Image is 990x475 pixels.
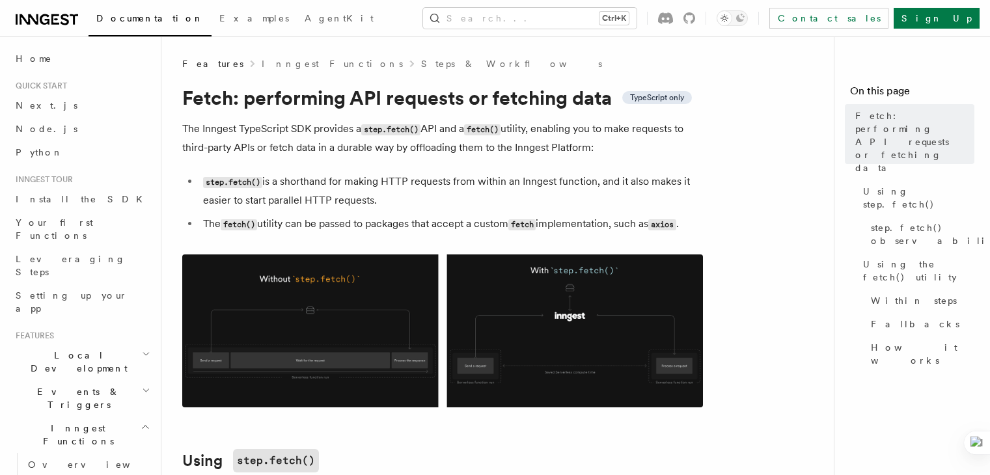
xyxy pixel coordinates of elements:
[219,13,289,23] span: Examples
[850,83,974,104] h4: On this page
[769,8,888,29] a: Contact sales
[10,94,153,117] a: Next.js
[10,380,153,416] button: Events & Triggers
[10,141,153,164] a: Python
[866,312,974,336] a: Fallbacks
[10,174,73,185] span: Inngest tour
[361,124,420,135] code: step.fetch()
[16,194,150,204] span: Install the SDK
[863,185,974,211] span: Using step.fetch()
[894,8,980,29] a: Sign Up
[871,318,959,331] span: Fallbacks
[182,449,319,472] a: Usingstep.fetch()
[199,215,703,234] li: The utility can be passed to packages that accept a custom implementation, such as .
[221,219,257,230] code: fetch()
[10,247,153,284] a: Leveraging Steps
[648,219,676,230] code: axios
[182,57,243,70] span: Features
[28,459,162,470] span: Overview
[717,10,748,26] button: Toggle dark mode
[16,147,63,157] span: Python
[866,289,974,312] a: Within steps
[866,336,974,372] a: How it works
[421,57,602,70] a: Steps & Workflows
[10,416,153,453] button: Inngest Functions
[10,211,153,247] a: Your first Functions
[212,4,297,35] a: Examples
[10,344,153,380] button: Local Development
[16,124,77,134] span: Node.js
[305,13,374,23] span: AgentKit
[16,100,77,111] span: Next.js
[630,92,684,103] span: TypeScript only
[262,57,403,70] a: Inngest Functions
[297,4,381,35] a: AgentKit
[233,449,319,472] code: step.fetch()
[10,117,153,141] a: Node.js
[10,385,142,411] span: Events & Triggers
[16,290,128,314] span: Setting up your app
[10,187,153,211] a: Install the SDK
[871,341,974,367] span: How it works
[855,109,974,174] span: Fetch: performing API requests or fetching data
[89,4,212,36] a: Documentation
[16,52,52,65] span: Home
[16,217,93,241] span: Your first Functions
[182,254,703,407] img: Using Fetch offloads the HTTP request to the Inngest Platform
[10,422,141,448] span: Inngest Functions
[863,258,974,284] span: Using the fetch() utility
[203,177,262,188] code: step.fetch()
[10,331,54,341] span: Features
[10,81,67,91] span: Quick start
[508,219,536,230] code: fetch
[464,124,501,135] code: fetch()
[10,284,153,320] a: Setting up your app
[96,13,204,23] span: Documentation
[10,47,153,70] a: Home
[599,12,629,25] kbd: Ctrl+K
[10,349,142,375] span: Local Development
[199,172,703,210] li: is a shorthand for making HTTP requests from within an Inngest function, and it also makes it eas...
[16,254,126,277] span: Leveraging Steps
[850,104,974,180] a: Fetch: performing API requests or fetching data
[423,8,637,29] button: Search...Ctrl+K
[858,252,974,289] a: Using the fetch() utility
[871,294,957,307] span: Within steps
[182,86,703,109] h1: Fetch: performing API requests or fetching data
[182,120,703,157] p: The Inngest TypeScript SDK provides a API and a utility, enabling you to make requests to third-p...
[858,180,974,216] a: Using step.fetch()
[866,216,974,252] a: step.fetch() observability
